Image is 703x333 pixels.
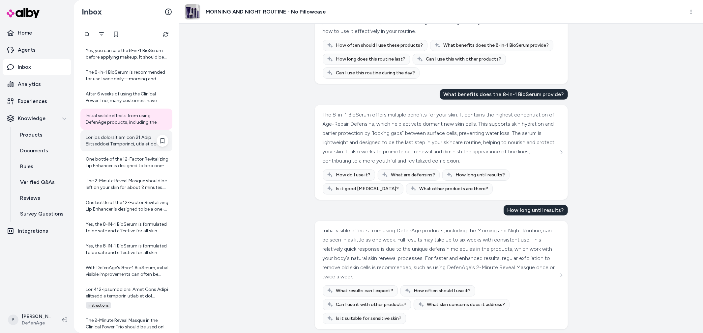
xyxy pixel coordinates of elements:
[336,301,407,308] span: Can I use it with other products?
[18,227,48,235] p: Integrations
[3,59,71,75] a: Inbox
[80,152,172,173] a: One bottle of the 12-Factor Revitalizing Lip Enhancer is designed to be a one-month supply when u...
[336,56,406,63] span: How long does this routine last?
[185,4,200,19] img: am-pm-v2.jpg
[86,265,168,278] div: With DefenAge's 8-in-1 BioSerum, initial visible improvements can often be seen in as little as o...
[391,172,435,178] span: What are defensins?
[20,210,64,218] p: Survey Questions
[80,195,172,217] a: One bottle of the 12-Factor Revitalizing Lip Enhancer is designed to be a one-month supply when u...
[86,221,168,234] div: Yes, the 8-IN-1 BioSerum is formulated to be safe and effective for all skin types. It features a...
[80,239,172,260] a: Yes, the 8-IN-1 BioSerum is formulated to be safe and effective for all skin types. It features a...
[18,46,36,54] p: Agents
[444,42,549,49] span: What benefits does the 8-in-1 BioSerum provide?
[414,288,471,294] span: How often should I use it?
[336,172,371,178] span: How do I use it?
[22,313,51,320] p: [PERSON_NAME]
[22,320,51,326] span: DefenAge
[7,8,40,18] img: alby Logo
[80,87,172,108] a: After 6 weeks of using the Clinical Power Trio, many customers have reported visible improvements...
[420,186,488,192] span: What other products are there?
[86,243,168,256] div: Yes, the 8-IN-1 BioSerum is formulated to be safe and effective for all skin types. It features a...
[456,172,505,178] span: How long until results?
[3,93,71,109] a: Experiences
[427,301,505,308] span: What skin concerns does it address?
[86,302,111,309] span: instructions
[14,206,71,222] a: Survey Questions
[86,156,168,169] div: One bottle of the 12-Factor Revitalizing Lip Enhancer is designed to be a one-month supply when u...
[95,28,108,41] button: Filter
[14,190,71,206] a: Reviews
[504,205,568,216] div: How long until results?
[86,113,168,126] div: Initial visible effects from using DefenAge products, including the Morning and Night Routine, ca...
[86,69,168,82] div: The 8-in-1 BioSerum is recommended for use twice daily—morning and evening. Use one pump on your ...
[86,178,168,191] div: The 2-Minute Reveal Masque should be left on your skin for about 2 minutes. This gentle, warming ...
[20,194,40,202] p: Reviews
[82,7,102,17] h2: Inbox
[3,76,71,92] a: Analytics
[336,42,423,49] span: How often should I use these products?
[18,63,31,71] p: Inbox
[20,178,55,186] p: Verified Q&As
[86,91,168,104] div: After 6 weeks of using the Clinical Power Trio, many customers have reported visible improvements...
[8,315,18,325] span: P
[323,226,558,281] div: Initial visible effects from using DefenAge products, including the Morning and Night Routine, ca...
[20,131,43,139] p: Products
[86,199,168,213] div: One bottle of the 12-Factor Revitalizing Lip Enhancer is designed to be a one-month supply when u...
[18,97,47,105] p: Experiences
[18,115,45,122] p: Knowledge
[20,163,33,170] p: Rules
[14,127,71,143] a: Products
[323,110,558,166] div: The 8-in-1 BioSerum offers multiple benefits for your skin. It contains the highest concentration...
[80,282,172,313] a: Lor 412-Ipsumdolorsi Amet Cons Adipi elitsedd e temporin utlab et dol magnaaliqua enimadmi ve qui...
[4,309,57,330] button: P[PERSON_NAME]DefenAge
[557,148,565,156] button: See more
[80,65,172,86] a: The 8-in-1 BioSerum is recommended for use twice daily—morning and evening. Use one pump on your ...
[3,25,71,41] a: Home
[3,111,71,126] button: Knowledge
[14,159,71,174] a: Rules
[206,8,326,16] h3: MORNING AND NIGHT ROUTINE - No Pillowcase
[86,47,168,61] div: Yes, you can use the 8-in-1 BioSerum before applying makeup. It should be the last step in your s...
[426,56,502,63] span: Can I use this with other products?
[18,80,41,88] p: Analytics
[3,223,71,239] a: Integrations
[14,174,71,190] a: Verified Q&As
[336,288,394,294] span: What results can I expect?
[3,42,71,58] a: Agents
[80,217,172,238] a: Yes, the 8-IN-1 BioSerum is formulated to be safe and effective for all skin types. It features a...
[80,109,172,130] a: Initial visible effects from using DefenAge products, including the Morning and Night Routine, ca...
[80,261,172,282] a: With DefenAge's 8-in-1 BioSerum, initial visible improvements can often be seen in as little as o...
[20,147,48,155] p: Documents
[557,271,565,279] button: See more
[336,315,402,322] span: Is it suitable for sensitive skin?
[80,174,172,195] a: The 2-Minute Reveal Masque should be left on your skin for about 2 minutes. This gentle, warming ...
[336,70,415,76] span: Can I use this routine during the day?
[86,134,168,147] div: Lor ips dolorsit am con 21 Adip Elitseddoei Temporinci, utla et dol magnaaliqua enimadmin ve qui:...
[440,89,568,100] div: What benefits does the 8-in-1 BioSerum provide?
[86,317,168,330] div: The 2-Minute Reveal Masque in the Clinical Power Trio should be used only 1-2 times per week. Usi...
[18,29,32,37] p: Home
[86,286,168,299] div: Lor 412-Ipsumdolorsi Amet Cons Adipi elitsedd e temporin utlab et dol magnaaliqua enimadmi ve qui...
[159,28,172,41] button: Refresh
[80,43,172,64] a: Yes, you can use the 8-in-1 BioSerum before applying makeup. It should be the last step in your s...
[336,186,399,192] span: Is it good [MEDICAL_DATA]?
[14,143,71,159] a: Documents
[80,130,172,151] a: Lor ips dolorsit am con 21 Adip Elitseddoei Temporinci, utla et dol magnaaliqua enimadmin ve qui:...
